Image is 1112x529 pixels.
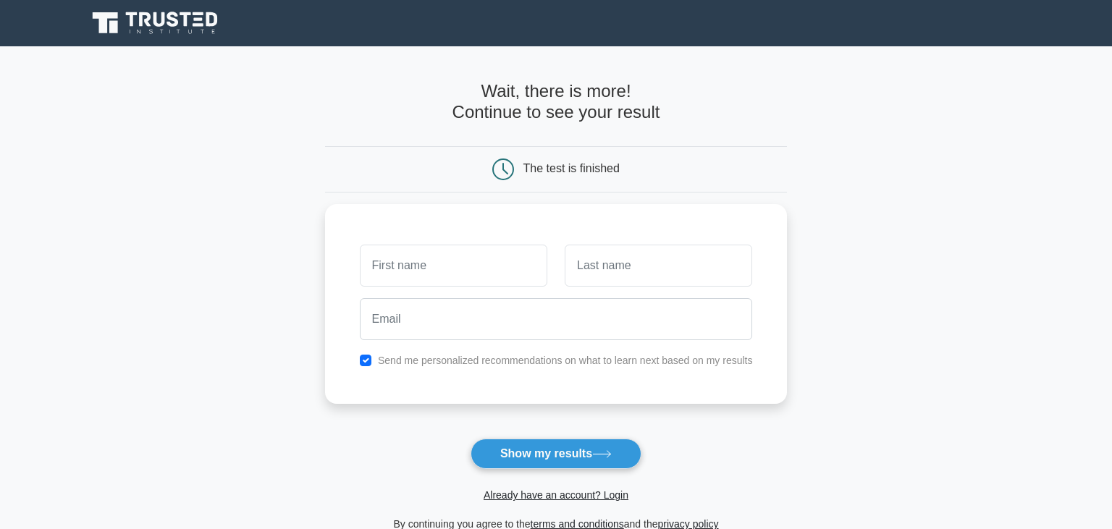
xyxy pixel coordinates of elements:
h4: Wait, there is more! Continue to see your result [325,81,788,123]
a: Already have an account? Login [484,489,628,501]
input: Last name [565,245,752,287]
input: Email [360,298,753,340]
div: The test is finished [523,162,620,174]
label: Send me personalized recommendations on what to learn next based on my results [378,355,753,366]
input: First name [360,245,547,287]
button: Show my results [471,439,641,469]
